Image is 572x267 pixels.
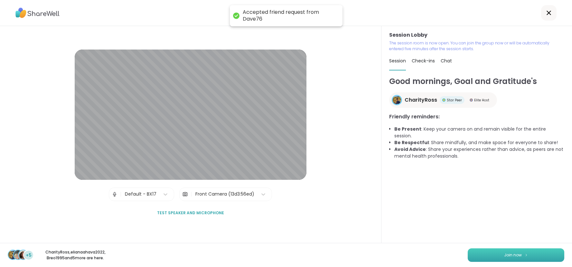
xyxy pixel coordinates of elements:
p: CharityRoss , elianaahava2022 , Breo1995 and 5 more are here. [39,249,111,261]
b: Avoid Advice [394,146,426,152]
span: Star Peer [447,98,462,103]
span: Session [389,58,406,64]
img: Microphone [112,188,117,201]
img: Camera [182,188,188,201]
li: : Share mindfully, and make space for everyone to share! [394,139,564,146]
span: | [120,188,122,201]
span: +5 [26,252,32,259]
img: CharityRoss [8,250,17,259]
div: Front Camera (13d3:56ed) [195,191,254,198]
img: elianaahava2022 [14,250,23,259]
h1: Good mornings, Goal and Gratitude's [389,76,564,87]
h3: Session Lobby [389,31,564,39]
h3: Friendly reminders: [389,113,564,121]
b: Be Respectful [394,139,429,146]
span: Join now [504,252,522,258]
li: : Share your experiences rather than advice, as peers are not mental health professionals. [394,146,564,160]
b: Be Present [394,126,421,132]
img: Elite Host [470,98,473,102]
p: The session room is now open. You can join the group now or will be automatically entered five mi... [389,40,564,52]
div: Accepted friend request from Dave76 [243,9,336,23]
button: Join now [468,248,564,262]
span: CharityRoss [405,96,437,104]
a: CharityRossCharityRossStar PeerStar PeerElite HostElite Host [389,92,497,108]
span: | [191,188,192,201]
span: Check-ins [412,58,435,64]
li: : Keep your camera on and remain visible for the entire session. [394,126,564,139]
img: Breo1995 [19,250,28,259]
span: Elite Host [474,98,489,103]
img: Star Peer [442,98,445,102]
button: Test speaker and microphone [155,206,227,220]
img: ShareWell Logomark [524,253,528,257]
span: Chat [441,58,452,64]
div: Default - BX17 [125,191,156,198]
span: Test speaker and microphone [157,210,224,216]
img: ShareWell Logo [15,5,60,20]
img: CharityRoss [393,96,401,104]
